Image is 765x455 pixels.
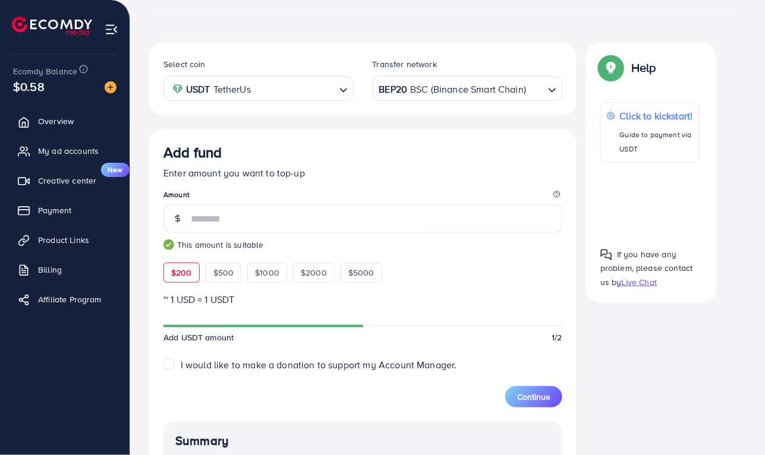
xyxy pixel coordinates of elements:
[101,163,130,177] span: New
[38,115,74,127] span: Overview
[163,239,562,251] small: This amount is suitable
[163,331,234,343] span: Add USDT amount
[38,293,102,305] span: Affiliate Program
[163,76,354,100] div: Search for option
[9,258,121,282] a: Billing
[38,175,96,187] span: Creative center
[714,402,756,446] iframe: Chat
[9,169,121,192] a: Creative centerNew
[171,267,192,279] span: $200
[163,189,562,204] legend: Amount
[373,76,563,100] div: Search for option
[9,198,121,222] a: Payment
[620,128,693,156] p: Guide to payment via USDT
[600,248,693,287] span: If you have any problem, please contact us by
[172,84,183,94] img: coin
[9,139,121,163] a: My ad accounts
[9,228,121,252] a: Product Links
[105,23,118,36] img: menu
[255,267,279,279] span: $1000
[301,267,327,279] span: $2000
[254,80,335,98] input: Search for option
[38,204,71,216] span: Payment
[38,145,99,157] span: My ad accounts
[622,276,657,288] span: Live Chat
[13,78,45,95] span: $0.58
[213,81,251,98] span: TetherUs
[105,81,117,93] img: image
[600,249,612,261] img: Popup guide
[181,358,457,371] span: I would like to make a donation to support my Account Manager.
[517,391,550,403] span: Continue
[631,61,656,75] p: Help
[600,57,622,78] img: Popup guide
[373,58,437,70] label: Transfer network
[163,239,174,250] img: guide
[175,434,550,448] h4: Summary
[348,267,374,279] span: $5000
[9,109,121,133] a: Overview
[163,144,222,161] h3: Add fund
[163,58,206,70] label: Select coin
[38,264,62,276] span: Billing
[410,81,526,98] span: BSC (Binance Smart Chain)
[13,65,77,77] span: Ecomdy Balance
[186,81,210,98] strong: USDT
[38,234,89,246] span: Product Links
[9,287,121,311] a: Affiliate Program
[505,386,562,407] button: Continue
[379,81,408,98] strong: BEP20
[163,292,562,307] p: ~ 1 USD = 1 USDT
[163,166,562,180] p: Enter amount you want to top-up
[527,80,543,98] input: Search for option
[552,331,562,343] span: 1/2
[620,109,693,123] p: Click to kickstart!
[12,17,92,35] img: logo
[213,267,234,279] span: $500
